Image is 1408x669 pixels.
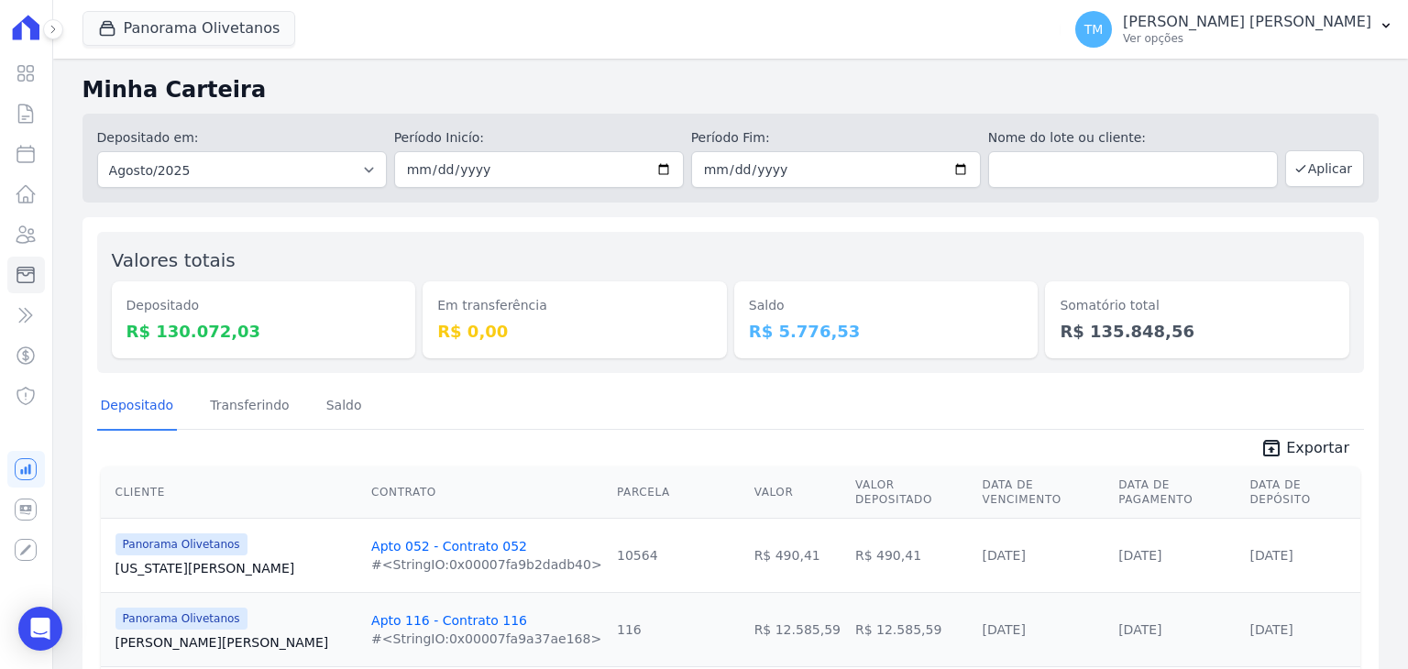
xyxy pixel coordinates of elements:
th: Contrato [364,466,610,519]
th: Valor Depositado [848,466,975,519]
dd: R$ 0,00 [437,319,712,344]
a: unarchive Exportar [1246,437,1364,463]
a: [PERSON_NAME][PERSON_NAME] [115,633,357,652]
span: Panorama Olivetanos [115,608,247,630]
button: Aplicar [1285,150,1364,187]
th: Data de Vencimento [975,466,1112,519]
dt: Saldo [749,296,1024,315]
dd: R$ 5.776,53 [749,319,1024,344]
button: Panorama Olivetanos [82,11,296,46]
dt: Depositado [126,296,401,315]
i: unarchive [1260,437,1282,459]
a: [DATE] [1249,548,1292,563]
td: R$ 490,41 [747,518,848,592]
label: Período Fim: [691,128,981,148]
a: Apto 052 - Contrato 052 [371,539,527,554]
dt: Em transferência [437,296,712,315]
a: Saldo [323,383,366,431]
a: [DATE] [983,622,1026,637]
a: Apto 116 - Contrato 116 [371,613,527,628]
a: Transferindo [206,383,293,431]
span: TM [1084,23,1104,36]
th: Data de Depósito [1242,466,1360,519]
label: Nome do lote ou cliente: [988,128,1278,148]
span: Exportar [1286,437,1349,459]
a: 116 [617,622,642,637]
div: #<StringIO:0x00007fa9b2dadb40> [371,555,602,574]
a: [DATE] [1118,622,1161,637]
td: R$ 12.585,59 [747,592,848,666]
p: [PERSON_NAME] [PERSON_NAME] [1123,13,1371,31]
button: TM [PERSON_NAME] [PERSON_NAME] Ver opções [1061,4,1408,55]
td: R$ 12.585,59 [848,592,975,666]
label: Período Inicío: [394,128,684,148]
label: Valores totais [112,249,236,271]
a: [US_STATE][PERSON_NAME] [115,559,357,577]
th: Cliente [101,466,364,519]
th: Parcela [610,466,747,519]
dd: R$ 135.848,56 [1060,319,1335,344]
dt: Somatório total [1060,296,1335,315]
a: Depositado [97,383,178,431]
th: Valor [747,466,848,519]
a: [DATE] [1249,622,1292,637]
a: [DATE] [983,548,1026,563]
p: Ver opções [1123,31,1371,46]
label: Depositado em: [97,130,199,145]
span: Panorama Olivetanos [115,533,247,555]
div: Open Intercom Messenger [18,607,62,651]
h2: Minha Carteira [82,73,1379,106]
div: #<StringIO:0x00007fa9a37ae168> [371,630,601,648]
td: R$ 490,41 [848,518,975,592]
th: Data de Pagamento [1111,466,1242,519]
a: [DATE] [1118,548,1161,563]
dd: R$ 130.072,03 [126,319,401,344]
a: 10564 [617,548,658,563]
